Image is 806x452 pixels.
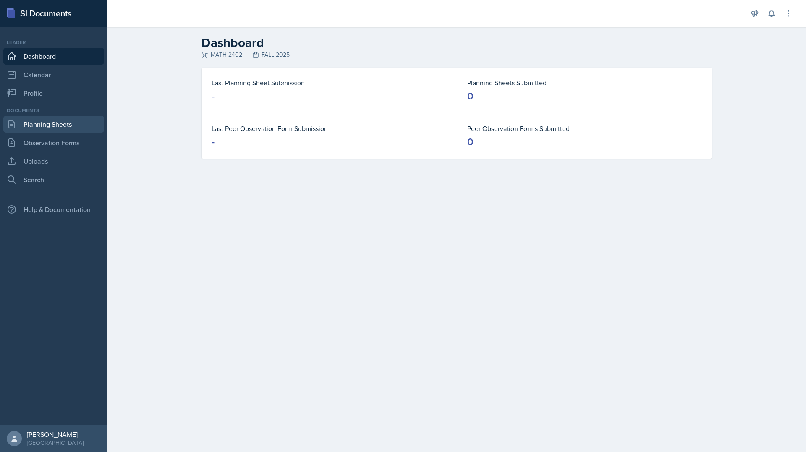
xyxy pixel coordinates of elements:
a: Planning Sheets [3,116,104,133]
div: Documents [3,107,104,114]
h2: Dashboard [201,35,712,50]
div: Leader [3,39,104,46]
dt: Planning Sheets Submitted [467,78,702,88]
div: MATH 2402 FALL 2025 [201,50,712,59]
a: Search [3,171,104,188]
div: 0 [467,89,474,103]
div: - [212,89,215,103]
dt: Last Planning Sheet Submission [212,78,447,88]
a: Dashboard [3,48,104,65]
div: [GEOGRAPHIC_DATA] [27,439,84,447]
div: [PERSON_NAME] [27,430,84,439]
div: - [212,135,215,149]
dt: Last Peer Observation Form Submission [212,123,447,133]
div: 0 [467,135,474,149]
div: Help & Documentation [3,201,104,218]
a: Uploads [3,153,104,170]
a: Profile [3,85,104,102]
a: Calendar [3,66,104,83]
a: Observation Forms [3,134,104,151]
dt: Peer Observation Forms Submitted [467,123,702,133]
